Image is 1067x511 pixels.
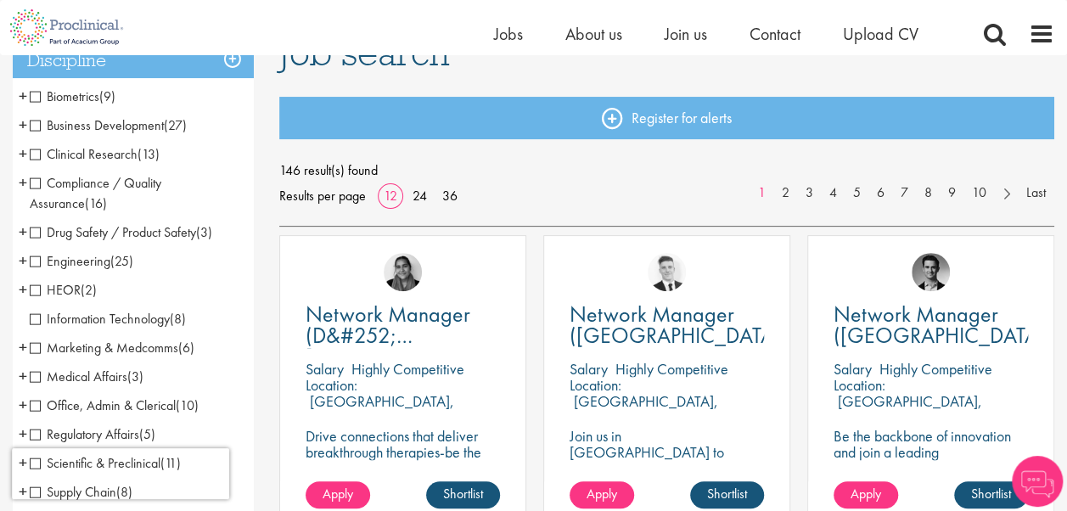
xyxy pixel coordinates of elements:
[30,116,187,134] span: Business Development
[834,428,1028,508] p: Be the backbone of innovation and join a leading pharmaceutical company to help keep life-changin...
[178,339,194,357] span: (6)
[12,448,229,499] iframe: reCAPTCHA
[19,277,27,302] span: +
[127,368,143,385] span: (3)
[570,300,788,350] span: Network Manager ([GEOGRAPHIC_DATA])
[954,481,1028,508] a: Shortlist
[834,304,1028,346] a: Network Manager ([GEOGRAPHIC_DATA])
[30,223,196,241] span: Drug Safety / Product Safety
[30,339,178,357] span: Marketing & Medcomms
[843,23,918,45] a: Upload CV
[306,391,454,427] p: [GEOGRAPHIC_DATA], [GEOGRAPHIC_DATA]
[30,396,199,414] span: Office, Admin & Clerical
[19,248,27,273] span: +
[851,485,881,503] span: Apply
[892,183,917,203] a: 7
[351,359,464,379] p: Highly Competitive
[879,359,992,379] p: Highly Competitive
[30,87,115,105] span: Biometrics
[19,334,27,360] span: +
[1018,183,1054,203] a: Last
[834,300,1052,350] span: Network Manager ([GEOGRAPHIC_DATA])
[834,391,982,427] p: [GEOGRAPHIC_DATA], [GEOGRAPHIC_DATA]
[384,253,422,291] img: Anjali Parbhu
[30,425,139,443] span: Regulatory Affairs
[834,375,885,395] span: Location:
[30,145,138,163] span: Clinical Research
[19,170,27,195] span: +
[587,485,617,503] span: Apply
[306,481,370,508] a: Apply
[916,183,941,203] a: 8
[690,481,764,508] a: Shortlist
[30,252,110,270] span: Engineering
[99,87,115,105] span: (9)
[30,368,143,385] span: Medical Affairs
[30,252,133,270] span: Engineering
[30,281,81,299] span: HEOR
[139,425,155,443] span: (5)
[170,310,186,328] span: (8)
[565,23,622,45] a: About us
[306,304,500,346] a: Network Manager (D&#252;[GEOGRAPHIC_DATA])
[494,23,523,45] a: Jobs
[30,368,127,385] span: Medical Affairs
[306,428,500,492] p: Drive connections that deliver breakthrough therapies-be the link between innovation and impact i...
[164,116,187,134] span: (27)
[279,158,1054,183] span: 146 result(s) found
[378,187,403,205] a: 12
[13,42,254,79] h3: Discipline
[19,363,27,389] span: +
[19,392,27,418] span: +
[196,223,212,241] span: (3)
[30,425,155,443] span: Regulatory Affairs
[436,187,463,205] a: 36
[940,183,964,203] a: 9
[570,304,764,346] a: Network Manager ([GEOGRAPHIC_DATA])
[570,359,608,379] span: Salary
[615,359,728,379] p: Highly Competitive
[868,183,893,203] a: 6
[30,145,160,163] span: Clinical Research
[570,391,718,427] p: [GEOGRAPHIC_DATA], [GEOGRAPHIC_DATA]
[665,23,707,45] a: Join us
[30,281,97,299] span: HEOR
[30,223,212,241] span: Drug Safety / Product Safety
[19,141,27,166] span: +
[323,485,353,503] span: Apply
[176,396,199,414] span: (10)
[407,187,433,205] a: 24
[963,183,995,203] a: 10
[19,83,27,109] span: +
[85,194,107,212] span: (16)
[821,183,845,203] a: 4
[30,87,99,105] span: Biometrics
[81,281,97,299] span: (2)
[834,359,872,379] span: Salary
[426,481,500,508] a: Shortlist
[834,481,898,508] a: Apply
[19,421,27,446] span: +
[1012,456,1063,507] img: Chatbot
[306,375,357,395] span: Location:
[30,116,164,134] span: Business Development
[648,253,686,291] img: Nicolas Daniel
[912,253,950,291] img: Max Slevogt
[750,23,800,45] a: Contact
[773,183,798,203] a: 2
[750,183,774,203] a: 1
[19,219,27,244] span: +
[306,300,517,371] span: Network Manager (D&#252;[GEOGRAPHIC_DATA])
[30,174,161,212] span: Compliance / Quality Assurance
[306,359,344,379] span: Salary
[110,252,133,270] span: (25)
